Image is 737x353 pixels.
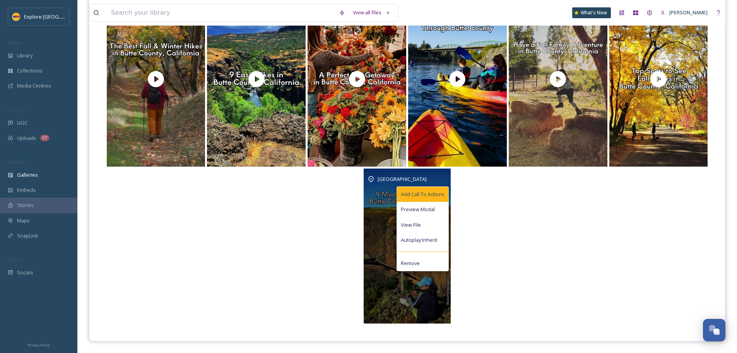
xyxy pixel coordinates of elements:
span: SnapLink [17,232,38,239]
span: Remove [401,260,420,267]
a: [PERSON_NAME] [657,5,711,20]
span: Add Call To Actions [401,191,445,198]
span: UGC [17,119,27,127]
span: WIDGETS [8,159,26,165]
span: Autoplay: Inherit [401,236,437,244]
span: COLLECT [8,107,24,113]
span: MEDIA [8,40,21,46]
span: Explore [GEOGRAPHIC_DATA] [24,13,92,20]
span: Embeds [17,186,36,194]
span: [PERSON_NAME] [669,9,708,16]
span: Galleries [17,171,38,179]
a: Privacy Policy [27,340,50,349]
span: [GEOGRAPHIC_DATA] [378,176,427,183]
a: Opens media popup. Media description: Hikers looking to push themselves a little more will find a... [363,168,452,325]
span: Socials [17,269,33,276]
span: Preview Modal [401,206,435,213]
div: 27 [40,135,49,141]
img: Butte%20County%20logo.png [12,13,20,21]
span: Library [17,52,32,59]
a: What's New [572,7,611,18]
span: Privacy Policy [27,343,50,348]
span: Uploads [17,134,36,142]
input: Search your library [107,4,335,21]
span: SOCIALS [8,257,23,263]
span: Stories [17,201,34,209]
span: Maps [17,217,30,224]
span: Collections [17,67,43,74]
a: View all files [349,5,394,20]
span: View File [401,221,421,229]
span: Media Centres [17,82,51,90]
button: Open Chat [703,319,725,341]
